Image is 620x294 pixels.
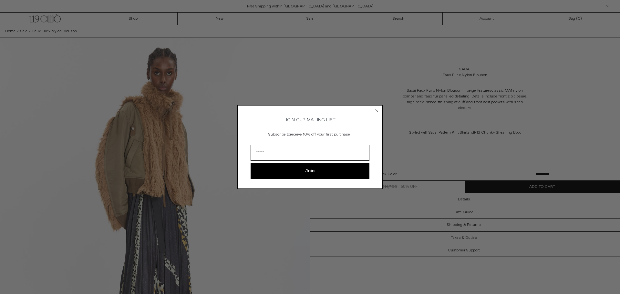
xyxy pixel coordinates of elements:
[374,107,380,114] button: Close dialog
[284,117,336,123] span: JOIN OUR MAILING LIST
[251,145,369,161] input: Email
[290,132,350,137] span: receive 10% off your first purchase
[251,163,369,179] button: Join
[268,132,290,137] span: Subscribe to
